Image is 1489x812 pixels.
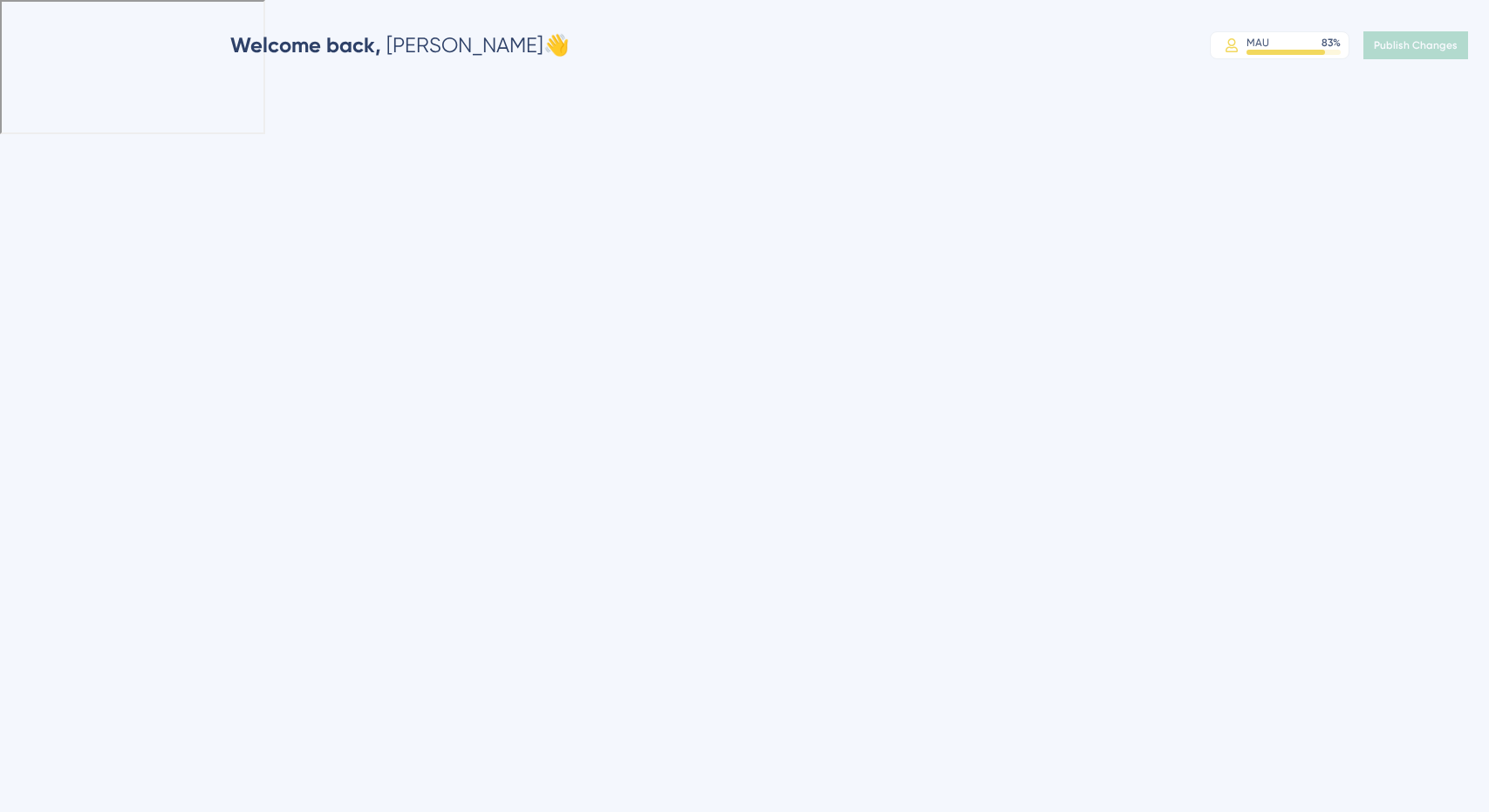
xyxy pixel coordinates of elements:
div: MAU [1247,36,1269,50]
span: Publish Changes [1374,38,1458,52]
div: 83 % [1322,36,1341,50]
div: [PERSON_NAME] 👋 [230,31,570,59]
button: Publish Changes [1363,31,1468,59]
span: Welcome back, [230,32,381,58]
